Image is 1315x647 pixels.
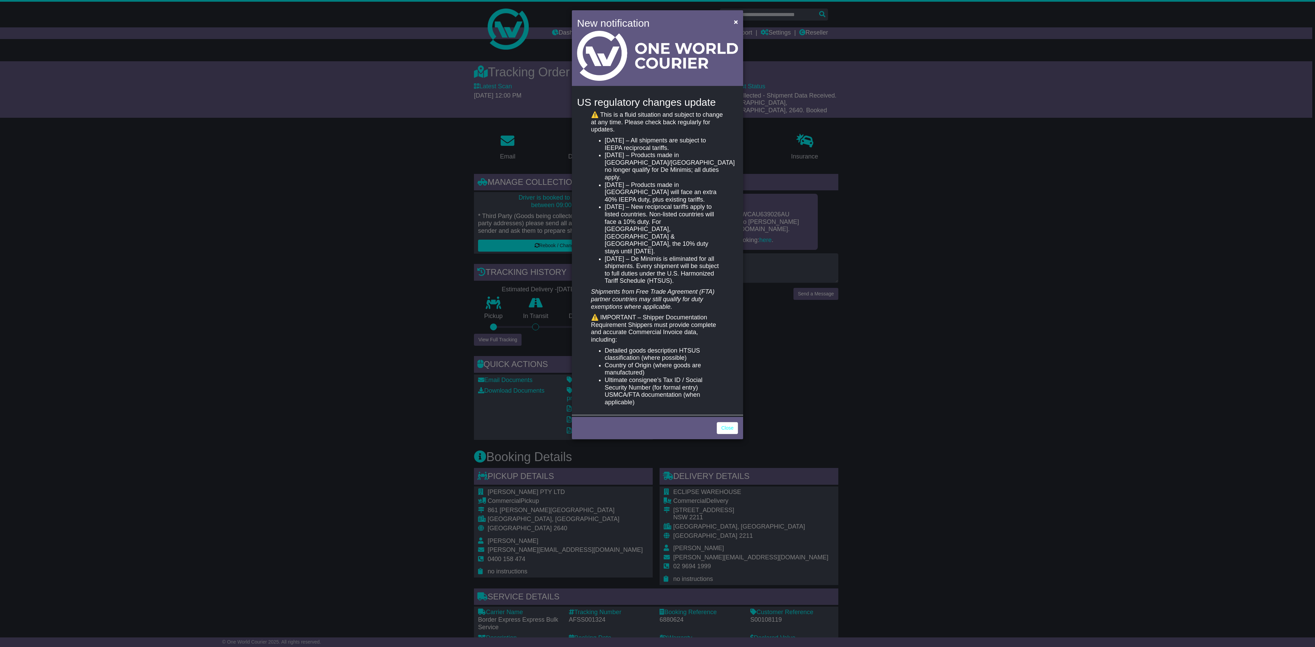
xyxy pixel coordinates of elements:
li: [DATE] – New reciprocal tariffs apply to listed countries. Non-listed countries will face a 10% d... [605,203,724,255]
li: [DATE] – De Minimis is eliminated for all shipments. Every shipment will be subject to full dutie... [605,255,724,285]
p: ⚠️ This is a fluid situation and subject to change at any time. Please check back regularly for u... [591,111,724,134]
a: Close [717,422,738,434]
h4: New notification [577,15,724,31]
li: Ultimate consignee’s Tax ID / Social Security Number (for formal entry) USMCA/FTA documentation (... [605,377,724,406]
li: [DATE] – Products made in [GEOGRAPHIC_DATA] will face an extra 40% IEEPA duty, plus existing tari... [605,181,724,204]
em: Shipments from Free Trade Agreement (FTA) partner countries may still qualify for duty exemptions... [591,288,715,310]
li: [DATE] – Products made in [GEOGRAPHIC_DATA]/[GEOGRAPHIC_DATA] no longer qualify for De Minimis; a... [605,152,724,181]
button: Close [730,15,741,29]
li: Detailed goods description HTSUS classification (where possible) [605,347,724,362]
li: [DATE] – All shipments are subject to IEEPA reciprocal tariffs. [605,137,724,152]
li: Country of Origin (where goods are manufactured) [605,362,724,377]
h4: US regulatory changes update [577,97,738,108]
span: × [734,18,738,26]
img: Light [577,31,738,81]
p: ⚠️ IMPORTANT – Shipper Documentation Requirement Shippers must provide complete and accurate Comm... [591,314,724,343]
